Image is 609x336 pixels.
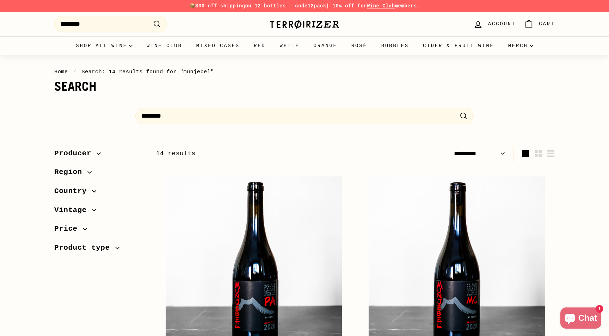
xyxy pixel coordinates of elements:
nav: breadcrumbs [54,68,555,76]
a: Red [247,36,273,55]
button: Vintage [54,203,144,222]
div: 14 results [156,149,355,159]
button: Country [54,183,144,203]
inbox-online-store-chat: Shopify online store chat [558,307,603,330]
p: 📦 on 12 bottles - code | 10% off for members. [54,2,555,10]
summary: Merch [501,36,540,55]
span: $30 off shipping [195,3,245,9]
a: Cart [520,14,559,35]
span: Price [54,223,83,235]
span: Producer [54,148,97,160]
span: Cart [539,20,555,28]
div: Primary [40,36,569,55]
span: / [71,69,78,75]
strong: 12pack [308,3,326,9]
a: Cider & Fruit Wine [416,36,501,55]
h1: Search [54,80,555,94]
a: Account [469,14,520,35]
span: Vintage [54,204,92,216]
span: Product type [54,242,115,254]
span: Region [54,166,87,178]
a: Bubbles [374,36,416,55]
a: Wine Club [140,36,189,55]
a: Wine Club [367,3,395,9]
a: Rosé [344,36,374,55]
a: Home [54,69,68,75]
button: Price [54,221,144,240]
summary: Shop all wine [69,36,140,55]
button: Product type [54,240,144,259]
a: Orange [307,36,344,55]
span: Search: 14 results found for "munjebel" [81,69,214,75]
button: Producer [54,146,144,165]
a: White [273,36,307,55]
span: Country [54,185,92,197]
span: Account [488,20,516,28]
a: Mixed Cases [189,36,247,55]
button: Region [54,164,144,183]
